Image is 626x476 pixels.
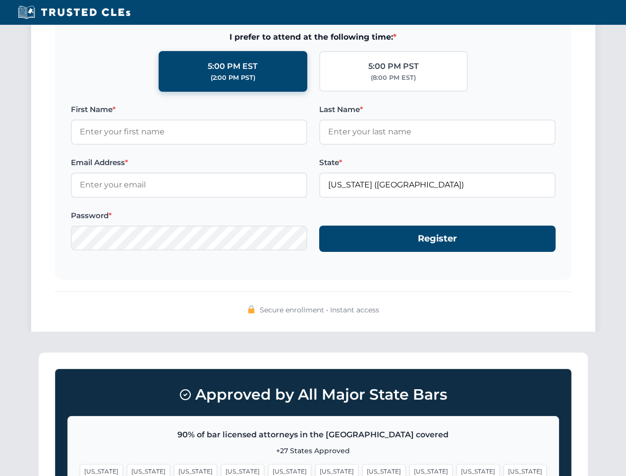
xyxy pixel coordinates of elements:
[71,173,307,197] input: Enter your email
[319,226,556,252] button: Register
[71,104,307,116] label: First Name
[371,73,416,83] div: (8:00 PM EST)
[80,445,547,456] p: +27 States Approved
[368,60,419,73] div: 5:00 PM PST
[71,119,307,144] input: Enter your first name
[67,381,559,408] h3: Approved by All Major State Bars
[211,73,255,83] div: (2:00 PM PST)
[319,173,556,197] input: Florida (FL)
[319,104,556,116] label: Last Name
[71,31,556,44] span: I prefer to attend at the following time:
[71,210,307,222] label: Password
[319,157,556,169] label: State
[260,304,379,315] span: Secure enrollment • Instant access
[247,305,255,313] img: 🔒
[80,428,547,441] p: 90% of bar licensed attorneys in the [GEOGRAPHIC_DATA] covered
[15,5,133,20] img: Trusted CLEs
[208,60,258,73] div: 5:00 PM EST
[71,157,307,169] label: Email Address
[319,119,556,144] input: Enter your last name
